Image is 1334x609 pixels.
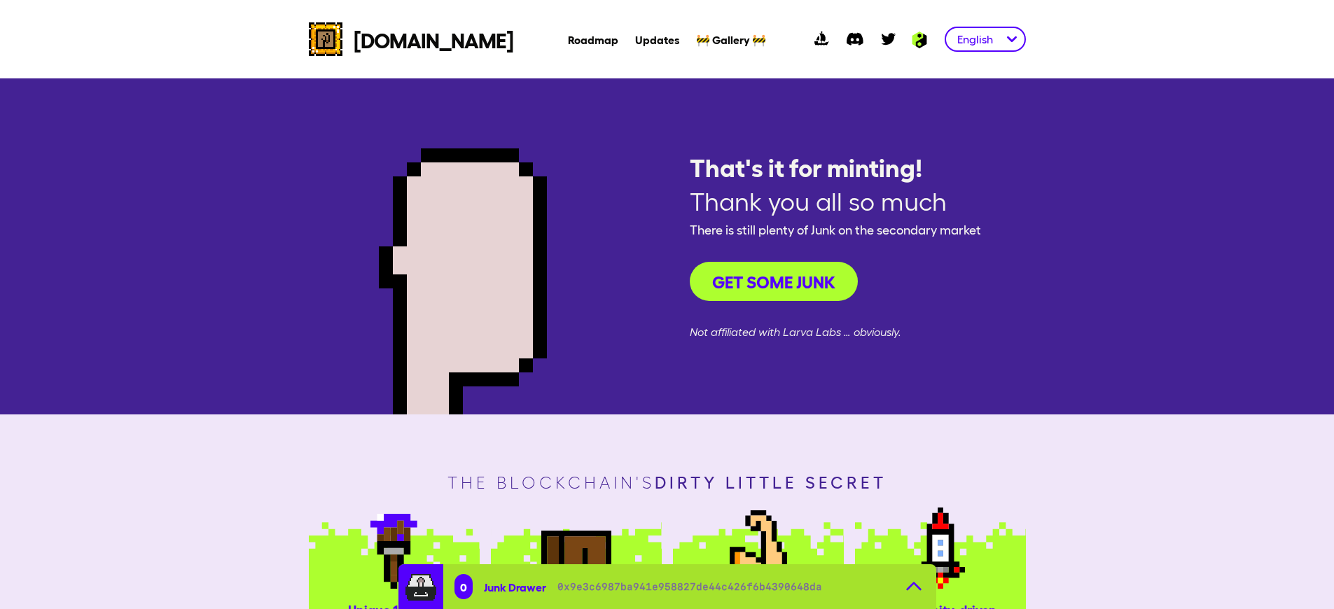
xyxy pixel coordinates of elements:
a: Updates [635,32,679,46]
a: Roadmap [568,32,618,46]
img: Ambition logo [905,31,933,48]
img: junkdrawer.d9bd258c.svg [404,570,438,603]
a: discord [838,22,872,56]
span: 0x9e3c6987ba941e958827de44c426f6b4390648da [557,580,822,594]
span: [DOMAIN_NAME] [354,27,513,52]
img: cryptojunks logo [309,22,342,56]
button: Get some Junk [690,262,858,301]
span: There is still plenty of Junk on the secondary market [690,220,981,239]
span: Not affiliated with Larva Labs … obviously. [690,323,981,340]
span: 0 [460,580,467,594]
span: Junk Drawer [484,580,546,594]
span: That's it for minting! [690,153,981,181]
span: dirty little secret [655,471,887,491]
a: Get some Junk [690,245,981,318]
a: twitter [872,22,905,56]
span: The blockchain's [447,472,887,492]
a: 🚧 Gallery 🚧 [696,32,766,46]
a: opensea [805,22,838,56]
span: Thank you all so much [690,186,981,214]
a: cryptojunks logo[DOMAIN_NAME] [309,22,513,56]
